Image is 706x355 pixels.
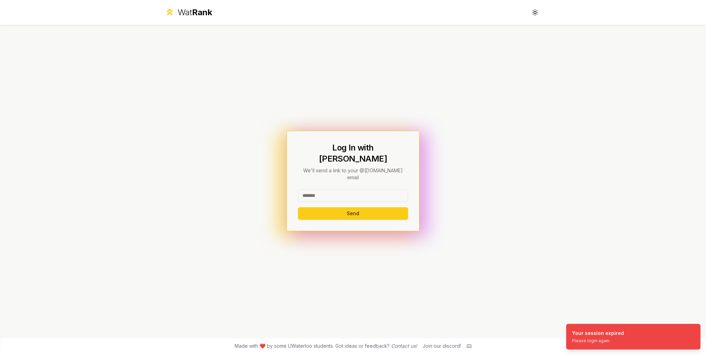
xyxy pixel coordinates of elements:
button: Send [298,207,408,220]
a: Contact us! [391,343,417,349]
p: We'll send a link to your @[DOMAIN_NAME] email [298,167,408,181]
div: Please login again. [572,338,624,344]
span: Made with ❤️ by some UWaterloo students. Got ideas or feedback? [235,343,417,349]
div: Your session expired [572,330,624,337]
div: Join our discord! [423,343,461,349]
span: Rank [192,7,212,17]
div: Wat [178,7,212,18]
a: WatRank [165,7,212,18]
h1: Log In with [PERSON_NAME] [298,142,408,164]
